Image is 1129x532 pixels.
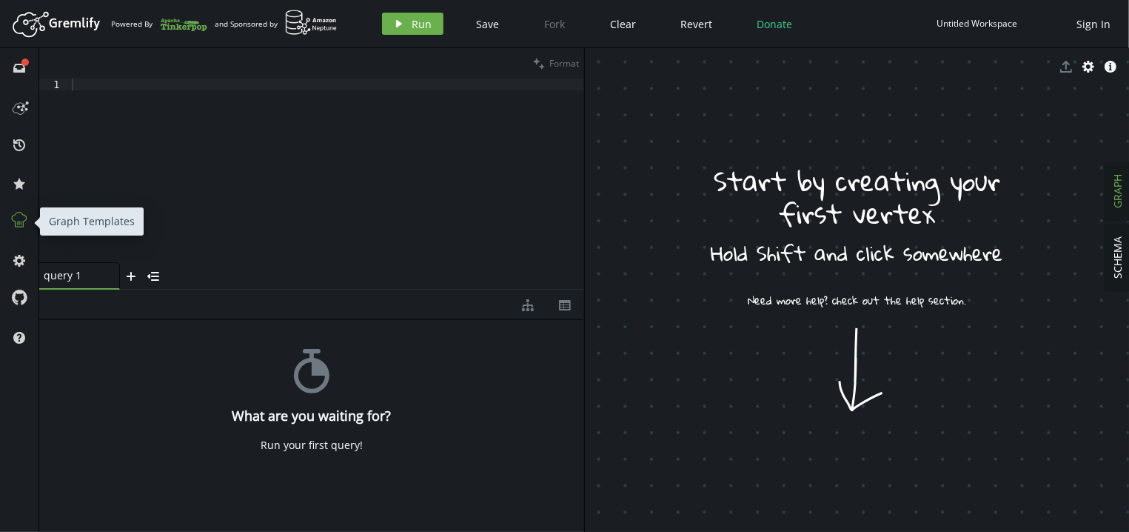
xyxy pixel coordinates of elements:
span: Donate [757,17,793,31]
div: 1 [39,79,69,90]
span: Revert [681,17,713,31]
span: GRAPH [1111,175,1125,209]
span: Fork [545,17,566,31]
button: Fork [533,13,577,35]
div: Graph Templates [40,207,144,236]
button: Save [466,13,511,35]
span: Run [412,17,432,31]
span: query 1 [44,269,103,282]
span: SCHEMA [1111,237,1125,279]
span: Save [477,17,500,31]
button: Format [529,48,584,79]
h4: What are you waiting for? [232,408,391,424]
div: Run your first query! [261,439,363,452]
img: AWS Neptune [285,10,338,36]
div: Untitled Workspace [937,18,1018,29]
button: Clear [600,13,648,35]
div: Powered By [111,11,207,37]
span: Sign In [1076,17,1110,31]
button: Sign In [1069,13,1118,35]
div: and Sponsored by [215,10,338,38]
button: Revert [670,13,724,35]
span: Format [550,57,580,70]
button: Donate [746,13,804,35]
span: Clear [611,17,637,31]
button: Run [382,13,443,35]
